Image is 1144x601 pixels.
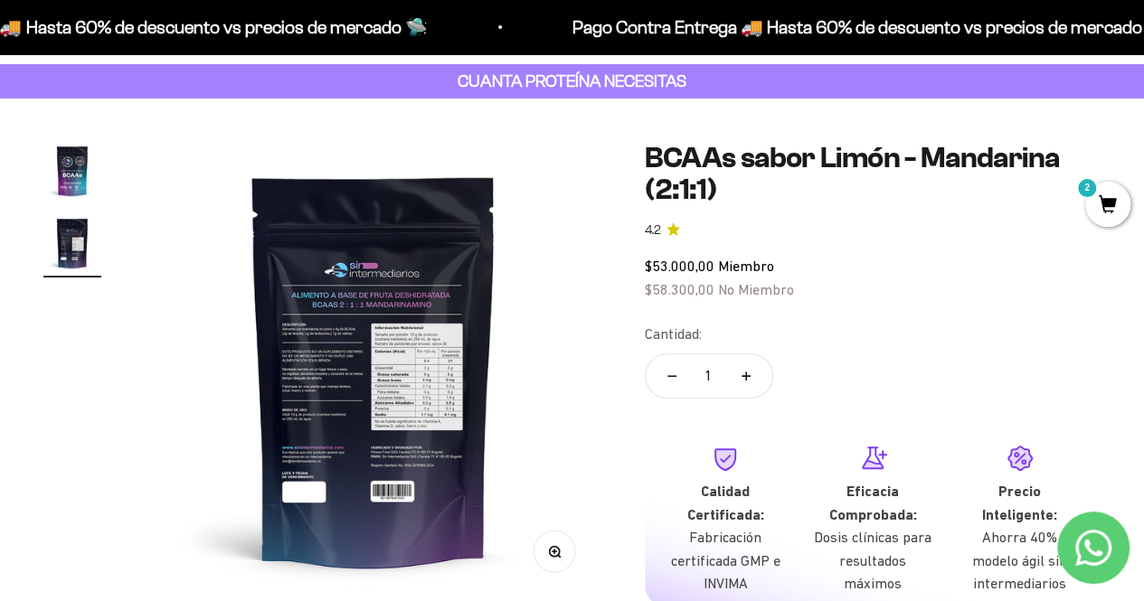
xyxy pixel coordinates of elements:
[960,526,1079,596] p: Ahorra 40% modelo ágil sin intermediarios
[645,281,714,297] span: $58.300,00
[22,163,374,194] div: País de origen de ingredientes
[645,258,714,274] span: $53.000,00
[60,272,373,302] input: Otra (por favor especifica)
[146,142,602,598] img: BCAAs sabor Limón - Mandarina (2:1:1)
[1085,196,1130,216] a: 2
[43,142,101,200] img: BCAAs sabor Limón - Mandarina (2:1:1)
[22,127,374,158] div: Detalles sobre ingredientes "limpios"
[1076,177,1098,199] mark: 2
[43,214,101,277] button: Ir al artículo 2
[718,281,794,297] span: No Miembro
[646,354,698,398] button: Reducir cantidad
[297,312,373,343] span: Enviar
[22,235,374,267] div: Comparativa con otros productos similares
[982,483,1057,523] strong: Precio Inteligente:
[22,199,374,230] div: Certificaciones de calidad
[686,483,763,523] strong: Calidad Certificada:
[718,258,774,274] span: Miembro
[828,483,916,523] strong: Eficacia Comprobada:
[458,71,686,90] strong: CUANTA PROTEÍNA NECESITAS
[720,354,772,398] button: Aumentar cantidad
[43,142,101,205] button: Ir al artículo 1
[43,214,101,272] img: BCAAs sabor Limón - Mandarina (2:1:1)
[645,221,661,240] span: 4.2
[538,13,1134,42] p: Pago Contra Entrega 🚚 Hasta 60% de descuento vs precios de mercado 🛸
[645,142,1101,205] h1: BCAAs sabor Limón - Mandarina (2:1:1)
[645,221,1101,240] a: 4.24.2 de 5.0 estrellas
[667,526,785,596] p: Fabricación certificada GMP e INVIMA
[22,29,374,111] p: Para decidirte a comprar este suplemento, ¿qué información específica sobre su pureza, origen o c...
[295,312,374,343] button: Enviar
[645,323,702,346] label: Cantidad:
[813,526,931,596] p: Dosis clínicas para resultados máximos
